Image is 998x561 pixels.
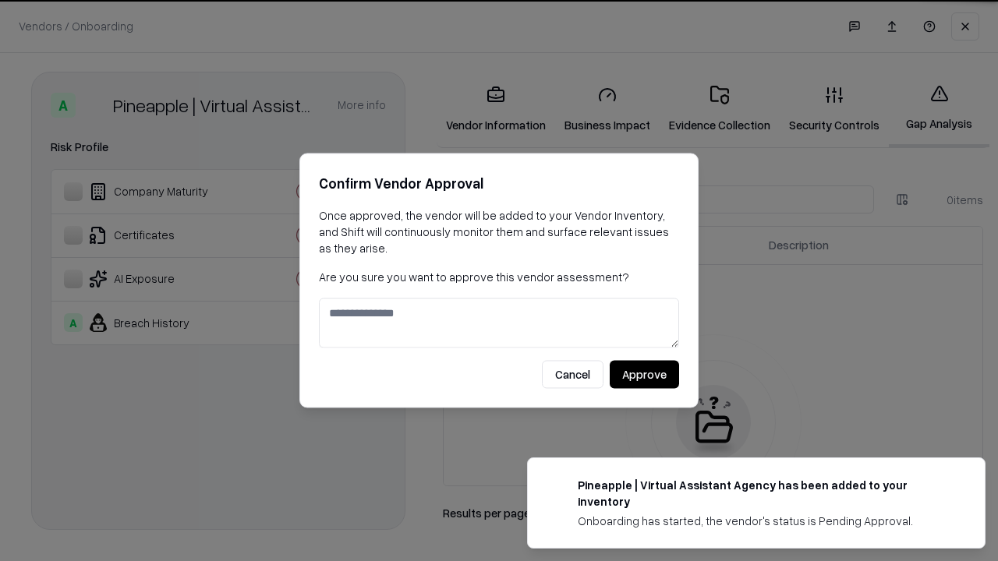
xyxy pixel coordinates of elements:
[542,361,603,389] button: Cancel
[319,269,679,285] p: Are you sure you want to approve this vendor assessment?
[610,361,679,389] button: Approve
[319,207,679,256] p: Once approved, the vendor will be added to your Vendor Inventory, and Shift will continuously mon...
[578,477,947,510] div: Pineapple | Virtual Assistant Agency has been added to your inventory
[578,513,947,529] div: Onboarding has started, the vendor's status is Pending Approval.
[319,172,679,195] h2: Confirm Vendor Approval
[547,477,565,496] img: trypineapple.com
